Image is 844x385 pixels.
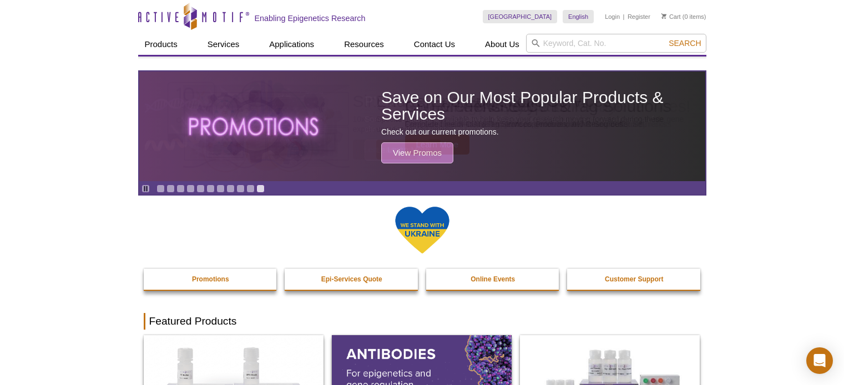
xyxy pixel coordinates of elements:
a: Go to slide 2 [166,184,175,193]
a: Products [138,34,184,55]
img: Your Cart [661,13,666,19]
article: Save on Our Most Popular Products & Services [139,71,705,181]
img: The word promotions written in all caps with a glowing effect [181,98,328,155]
a: Toggle autoplay [141,184,150,193]
h2: Enabling Epigenetics Research [255,13,366,23]
a: English [563,10,594,23]
strong: Customer Support [605,275,663,283]
input: Keyword, Cat. No. [526,34,706,53]
a: Services [201,34,246,55]
h2: Save on Our Most Popular Products & Services [381,89,699,122]
strong: Promotions [192,275,229,283]
a: Go to slide 10 [246,184,255,193]
a: Go to slide 3 [176,184,185,193]
span: View Promos [381,142,453,163]
a: Applications [262,34,321,55]
a: Register [628,13,650,20]
a: [GEOGRAPHIC_DATA] [483,10,558,23]
a: Go to slide 6 [206,184,215,193]
a: Go to slide 4 [186,184,195,193]
button: Search [665,38,704,48]
a: The word promotions written in all caps with a glowing effect Save on Our Most Popular Products &... [139,71,705,181]
strong: Epi-Services Quote [321,275,382,283]
span: Search [669,39,701,48]
a: Epi-Services Quote [285,269,419,290]
a: Customer Support [567,269,701,290]
a: Login [605,13,620,20]
a: Resources [337,34,391,55]
div: Open Intercom Messenger [806,347,833,374]
img: We Stand With Ukraine [395,206,450,255]
a: Promotions [144,269,278,290]
li: (0 items) [661,10,706,23]
a: Contact Us [407,34,462,55]
strong: Online Events [471,275,515,283]
a: Go to slide 8 [226,184,235,193]
p: Check out our current promotions. [381,127,699,137]
a: Go to slide 9 [236,184,245,193]
a: Go to slide 1 [156,184,165,193]
a: About Us [478,34,526,55]
h2: Featured Products [144,313,701,330]
li: | [623,10,625,23]
a: Go to slide 7 [216,184,225,193]
a: Cart [661,13,681,20]
a: Go to slide 5 [196,184,205,193]
a: Online Events [426,269,560,290]
a: Go to slide 11 [256,184,265,193]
